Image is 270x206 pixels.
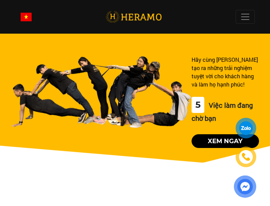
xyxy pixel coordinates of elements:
div: 5 [192,97,204,113]
a: phone-icon [237,148,256,167]
img: logo [106,10,162,24]
span: Việc làm đang chờ bạn [192,101,253,123]
img: phone-icon [241,152,251,162]
button: Xem ngay [192,134,259,148]
img: banner [11,56,192,128]
img: vn-flag.png [21,13,32,21]
div: Hãy cùng [PERSON_NAME] tạo ra những trải nghiệm tuyệt vời cho khách hàng và làm họ hạnh phúc! [192,56,259,89]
